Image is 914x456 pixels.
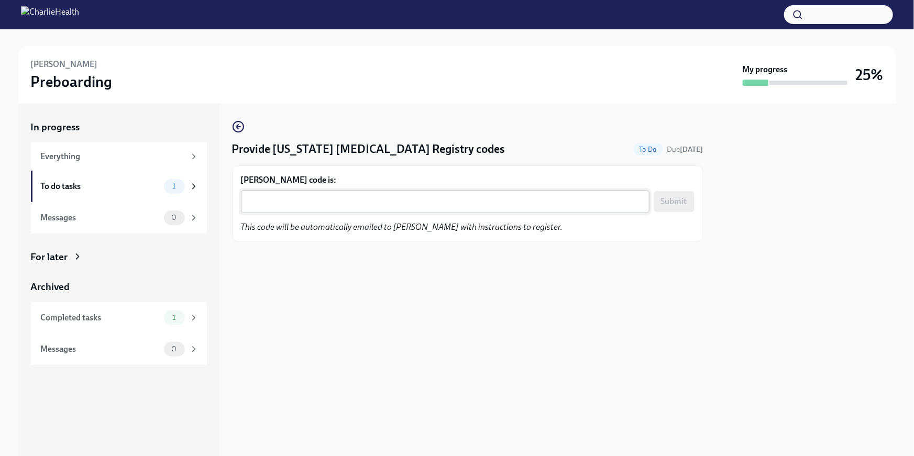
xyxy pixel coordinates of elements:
div: Messages [41,212,160,224]
strong: [DATE] [680,145,703,154]
span: 1 [166,182,182,190]
a: For later [31,250,207,264]
a: In progress [31,120,207,134]
h4: Provide [US_STATE] [MEDICAL_DATA] Registry codes [232,141,505,157]
span: 0 [165,214,183,221]
div: Everything [41,151,185,162]
span: To Do [633,146,663,153]
span: 0 [165,345,183,353]
a: Messages0 [31,202,207,233]
a: Completed tasks1 [31,302,207,333]
span: Due [667,145,703,154]
div: For later [31,250,68,264]
img: CharlieHealth [21,6,79,23]
div: Messages [41,343,160,355]
h6: [PERSON_NAME] [31,59,98,70]
div: Completed tasks [41,312,160,324]
label: [PERSON_NAME] code is: [241,174,695,186]
span: September 16th, 2025 09:00 [667,144,703,154]
a: Messages0 [31,333,207,365]
a: Archived [31,280,207,294]
h3: 25% [856,65,884,84]
strong: My progress [743,64,788,75]
a: Everything [31,142,207,171]
a: To do tasks1 [31,171,207,202]
div: To do tasks [41,181,160,192]
em: This code will be automatically emailed to [PERSON_NAME] with instructions to register. [241,222,563,232]
span: 1 [166,314,182,321]
h3: Preboarding [31,72,113,91]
